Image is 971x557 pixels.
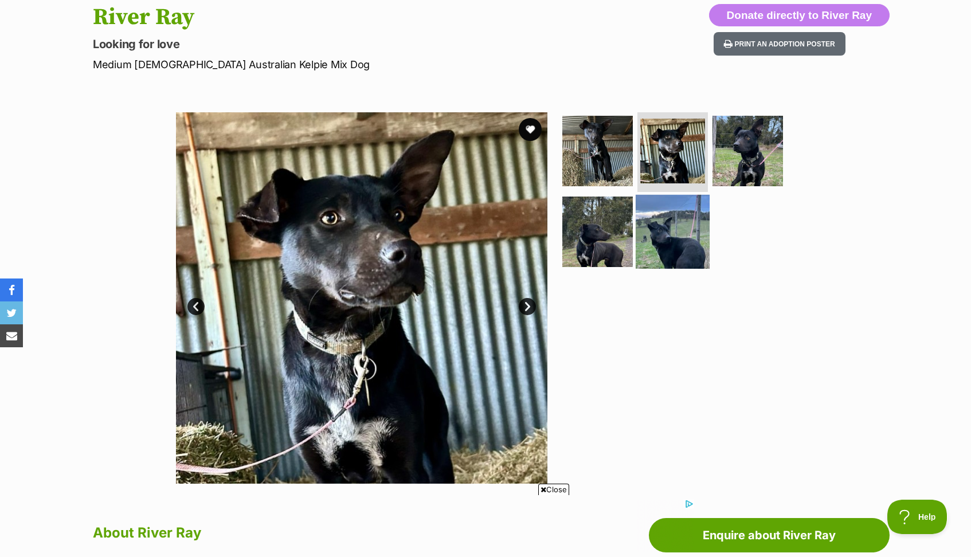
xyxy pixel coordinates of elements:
[519,298,536,315] a: Next
[709,4,890,27] button: Donate directly to River Ray
[640,119,705,183] img: Photo of River Ray
[187,298,205,315] a: Prev
[176,112,547,484] img: Photo of River Ray
[562,116,633,186] img: Photo of River Ray
[636,195,710,269] img: Photo of River Ray
[93,57,578,72] p: Medium [DEMOGRAPHIC_DATA] Australian Kelpie Mix Dog
[277,500,694,551] iframe: Advertisement
[93,520,566,546] h2: About River Ray
[712,116,783,186] img: Photo of River Ray
[93,4,578,30] h1: River Ray
[887,500,948,534] iframe: Help Scout Beacon - Open
[93,36,578,52] p: Looking for love
[714,32,845,56] button: Print an adoption poster
[562,197,633,267] img: Photo of River Ray
[538,484,569,495] span: Close
[519,118,542,141] button: favourite
[649,518,890,552] a: Enquire about River Ray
